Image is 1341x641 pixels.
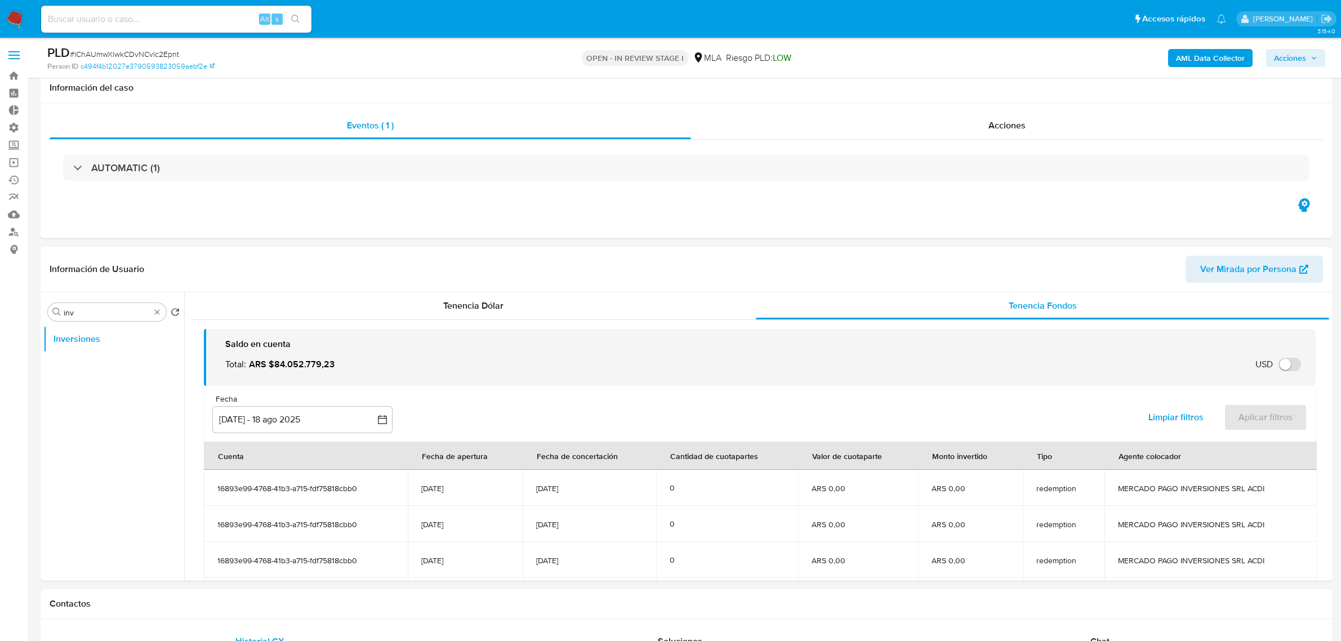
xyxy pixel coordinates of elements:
span: Alt [260,14,269,24]
div: MLA [693,52,721,64]
b: PLD [47,43,70,61]
b: Person ID [47,61,78,72]
span: s [275,14,279,24]
div: AUTOMATIC (1) [63,155,1309,181]
button: AML Data Collector [1168,49,1253,67]
span: # lChAUmwXlwkCDvNCvlc2Epnt [70,48,179,60]
a: c494f4b12027e3790593823059aebf2e [81,61,215,72]
span: Accesos rápidos [1142,13,1205,25]
h3: AUTOMATIC (1) [91,162,160,174]
h1: Contactos [50,598,1323,609]
input: Buscar [64,308,150,318]
button: Volver al orden por defecto [171,308,180,320]
h1: Información de Usuario [50,264,144,275]
a: Notificaciones [1217,14,1226,24]
p: ludmila.lanatti@mercadolibre.com [1253,14,1317,24]
span: Riesgo PLD: [726,52,791,64]
span: Eventos ( 1 ) [347,119,394,132]
span: Acciones [1274,49,1306,67]
p: OPEN - IN REVIEW STAGE I [582,50,688,66]
button: Buscar [52,308,61,317]
a: Salir [1321,13,1333,25]
span: LOW [773,51,791,64]
span: Ver Mirada por Persona [1200,256,1297,283]
b: AML Data Collector [1176,49,1245,67]
button: Acciones [1266,49,1325,67]
button: Inversiones [43,326,184,353]
input: Buscar usuario o caso... [41,12,311,26]
button: Borrar [153,308,162,317]
button: Ver Mirada por Persona [1186,256,1323,283]
button: search-icon [284,11,307,27]
h1: Información del caso [50,82,1323,94]
span: Acciones [988,119,1026,132]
